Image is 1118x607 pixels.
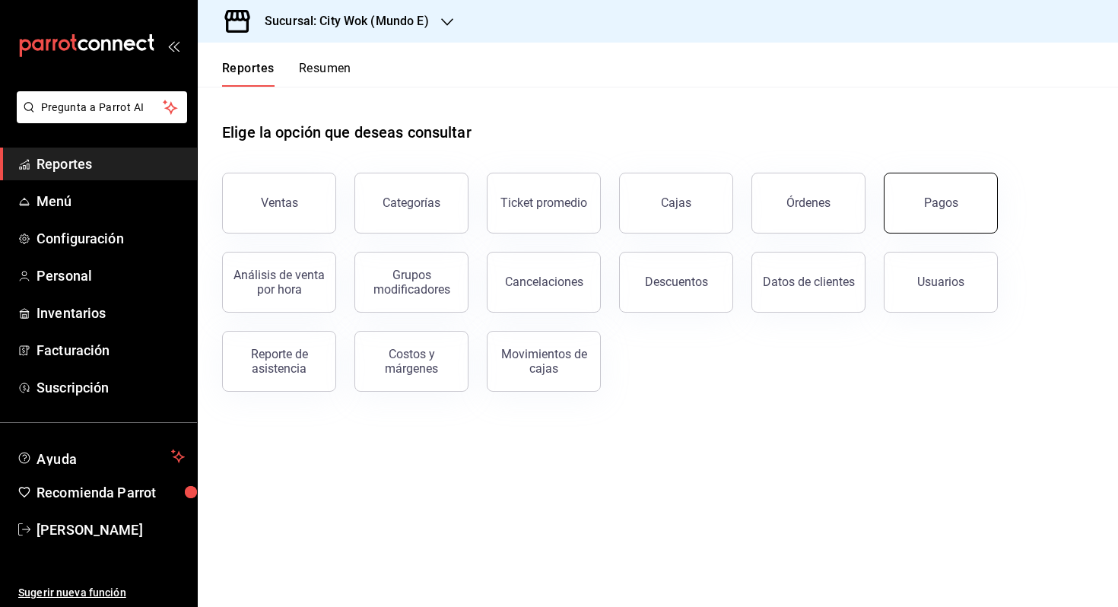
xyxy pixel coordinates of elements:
button: Ticket promedio [487,173,601,234]
div: Movimientos de cajas [497,347,591,376]
button: Movimientos de cajas [487,331,601,392]
button: Usuarios [884,252,998,313]
div: Órdenes [786,195,831,210]
span: Menú [37,191,185,211]
span: Personal [37,265,185,286]
div: Cancelaciones [505,275,583,289]
div: Ventas [261,195,298,210]
div: Datos de clientes [763,275,855,289]
span: Facturación [37,340,185,361]
button: Pagos [884,173,998,234]
div: Costos y márgenes [364,347,459,376]
button: Análisis de venta por hora [222,252,336,313]
span: Ayuda [37,447,165,466]
button: open_drawer_menu [167,40,179,52]
div: Análisis de venta por hora [232,268,326,297]
div: Grupos modificadores [364,268,459,297]
span: [PERSON_NAME] [37,520,185,540]
button: Resumen [299,61,351,87]
div: Categorías [383,195,440,210]
span: Sugerir nueva función [18,585,185,601]
span: Inventarios [37,303,185,323]
button: Descuentos [619,252,733,313]
div: navigation tabs [222,61,351,87]
div: Reporte de asistencia [232,347,326,376]
div: Usuarios [917,275,964,289]
button: Datos de clientes [751,252,865,313]
span: Suscripción [37,377,185,398]
span: Reportes [37,154,185,174]
div: Descuentos [645,275,708,289]
a: Cajas [619,173,733,234]
div: Ticket promedio [500,195,587,210]
span: Configuración [37,228,185,249]
div: Cajas [661,194,692,212]
div: Pagos [924,195,958,210]
button: Grupos modificadores [354,252,468,313]
span: Pregunta a Parrot AI [41,100,164,116]
button: Categorías [354,173,468,234]
h3: Sucursal: City Wok (Mundo E) [253,12,429,30]
button: Pregunta a Parrot AI [17,91,187,123]
h1: Elige la opción que deseas consultar [222,121,472,144]
span: Recomienda Parrot [37,482,185,503]
button: Órdenes [751,173,865,234]
button: Cancelaciones [487,252,601,313]
button: Ventas [222,173,336,234]
a: Pregunta a Parrot AI [11,110,187,126]
button: Costos y márgenes [354,331,468,392]
button: Reportes [222,61,275,87]
button: Reporte de asistencia [222,331,336,392]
